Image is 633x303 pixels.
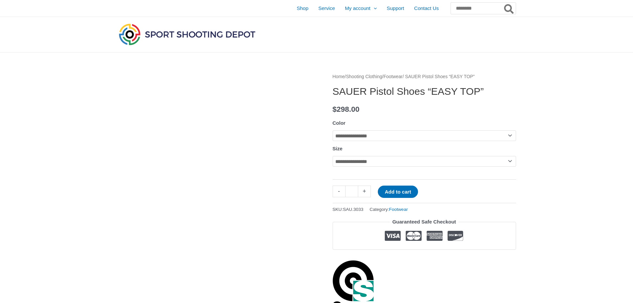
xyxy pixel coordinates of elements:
[345,186,358,197] input: Product quantity
[333,120,346,126] label: Color
[333,205,364,214] span: SKU:
[346,74,382,79] a: Shooting Clothing
[333,105,337,113] span: $
[369,205,408,214] span: Category:
[389,207,408,212] a: Footwear
[333,146,343,151] label: Size
[333,73,516,81] nav: Breadcrumb
[390,217,459,227] legend: Guaranteed Safe Checkout
[503,3,516,14] button: Search
[333,186,345,197] a: -
[383,74,403,79] a: Footwear
[333,85,516,97] h1: SAUER Pistol Shoes “EASY TOP”
[358,186,371,197] a: +
[117,22,257,47] img: Sport Shooting Depot
[333,105,360,113] bdi: 298.00
[333,74,345,79] a: Home
[378,186,418,198] button: Add to cart
[343,207,364,212] span: SAU.3033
